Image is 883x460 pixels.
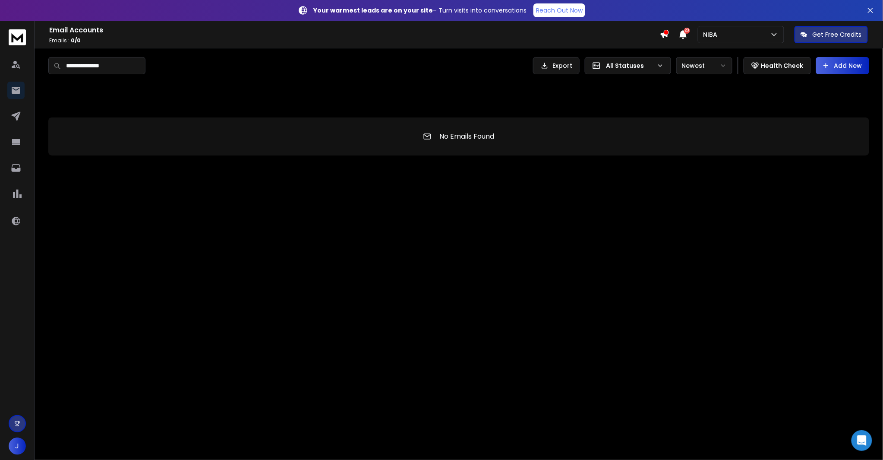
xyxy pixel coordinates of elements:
p: Emails : [49,37,660,44]
button: Get Free Credits [795,26,868,43]
p: Get Free Credits [813,30,862,39]
button: J [9,438,26,455]
button: Newest [676,57,732,74]
button: Health Check [744,57,811,74]
strong: Your warmest leads are on your site [313,6,433,15]
p: Reach Out Now [536,6,583,15]
span: 23 [684,28,690,34]
h1: Email Accounts [49,25,660,35]
p: NIBA [703,30,721,39]
button: Add New [816,57,869,74]
p: – Turn visits into conversations [313,6,527,15]
img: logo [9,29,26,45]
p: Health Check [761,61,804,70]
button: Export [533,57,580,74]
p: All Statuses [606,61,653,70]
p: No Emails Found [440,131,495,142]
span: 0 / 0 [71,37,81,44]
a: Reach Out Now [533,3,585,17]
div: Open Intercom Messenger [851,430,872,451]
